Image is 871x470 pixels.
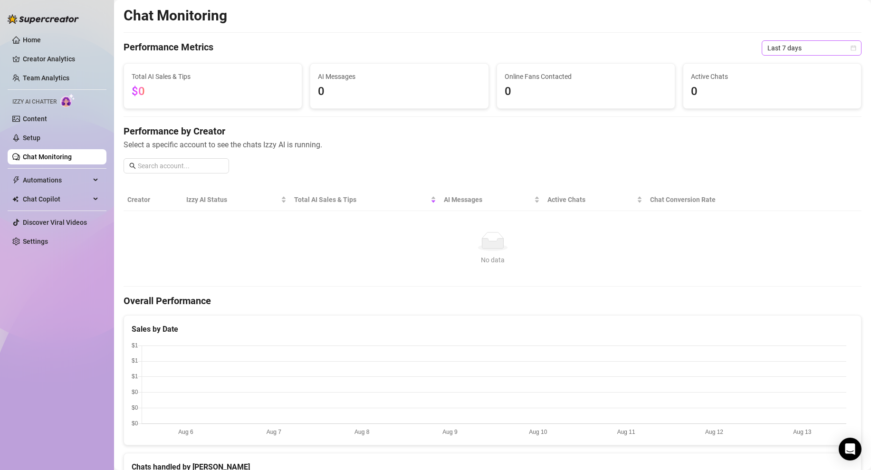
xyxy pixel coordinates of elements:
th: Total AI Sales & Tips [290,189,440,211]
span: Active Chats [691,71,853,82]
div: No data [131,255,854,265]
div: Open Intercom Messenger [839,438,861,460]
th: Chat Conversion Rate [646,189,787,211]
span: search [129,163,136,169]
span: AI Messages [318,71,480,82]
span: thunderbolt [12,176,20,184]
span: $0 [132,85,145,98]
img: logo-BBDzfeDw.svg [8,14,79,24]
th: Active Chats [544,189,646,211]
div: Sales by Date [132,323,853,335]
span: AI Messages [444,194,532,205]
span: Izzy AI Chatter [12,97,57,106]
span: 0 [318,83,480,101]
h4: Performance Metrics [124,40,213,56]
span: Select a specific account to see the chats Izzy AI is running. [124,139,861,151]
a: Settings [23,238,48,245]
span: Last 7 days [767,41,856,55]
th: AI Messages [440,189,544,211]
h4: Performance by Creator [124,125,861,138]
a: Setup [23,134,40,142]
a: Creator Analytics [23,51,99,67]
a: Home [23,36,41,44]
span: Automations [23,173,90,188]
span: 0 [505,83,667,101]
h4: Overall Performance [124,294,861,307]
span: 0 [691,83,853,101]
a: Chat Monitoring [23,153,72,161]
a: Discover Viral Videos [23,219,87,226]
span: calendar [851,45,856,51]
h2: Chat Monitoring [124,7,227,25]
span: Total AI Sales & Tips [132,71,294,82]
span: Online Fans Contacted [505,71,667,82]
a: Team Analytics [23,74,69,82]
img: AI Chatter [60,94,75,107]
a: Content [23,115,47,123]
span: Active Chats [547,194,635,205]
span: Izzy AI Status [186,194,279,205]
input: Search account... [138,161,223,171]
img: Chat Copilot [12,196,19,202]
th: Izzy AI Status [182,189,291,211]
span: Chat Copilot [23,192,90,207]
th: Creator [124,189,182,211]
span: Total AI Sales & Tips [294,194,429,205]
